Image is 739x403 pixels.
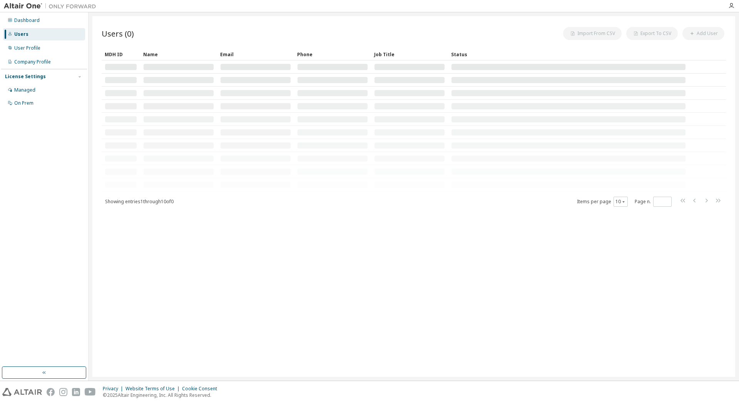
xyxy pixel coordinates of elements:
img: linkedin.svg [72,388,80,396]
div: Company Profile [14,59,51,65]
img: Altair One [4,2,100,10]
div: Cookie Consent [182,386,222,392]
button: Add User [682,27,724,40]
img: youtube.svg [85,388,96,396]
div: User Profile [14,45,40,51]
div: Status [451,48,686,60]
button: 10 [615,199,626,205]
button: Import From CSV [563,27,622,40]
span: Page n. [635,197,672,207]
div: License Settings [5,74,46,80]
img: instagram.svg [59,388,67,396]
img: altair_logo.svg [2,388,42,396]
p: © 2025 Altair Engineering, Inc. All Rights Reserved. [103,392,222,398]
div: Users [14,31,28,37]
div: Phone [297,48,368,60]
span: Users (0) [102,28,134,39]
img: facebook.svg [47,388,55,396]
div: Managed [14,87,35,93]
span: Items per page [577,197,628,207]
div: Email [220,48,291,60]
span: Showing entries 1 through 10 of 0 [105,198,174,205]
div: Dashboard [14,17,40,23]
div: On Prem [14,100,33,106]
button: Export To CSV [626,27,678,40]
div: Privacy [103,386,125,392]
div: Website Terms of Use [125,386,182,392]
div: MDH ID [105,48,137,60]
div: Job Title [374,48,445,60]
div: Name [143,48,214,60]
